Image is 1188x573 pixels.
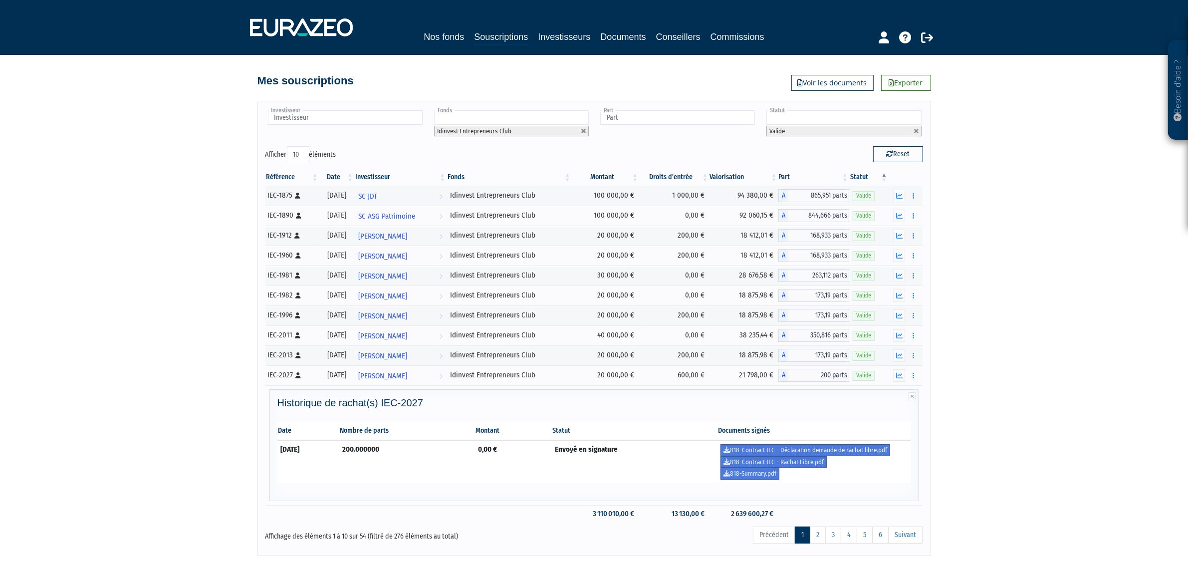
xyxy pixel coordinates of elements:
div: Idinvest Entrepreneurs Club [450,290,568,300]
a: SC ASG Patrimoine [354,206,447,226]
div: A - Idinvest Entrepreneurs Club [778,369,849,382]
td: 30 000,00 € [572,266,639,286]
span: 168,933 parts [788,249,849,262]
td: 3 110 010,00 € [572,505,639,523]
th: Date: activer pour trier la colonne par ordre croissant [319,169,354,186]
span: Valide [853,351,875,360]
td: 18 875,98 € [710,345,778,365]
td: 20 000,00 € [572,286,639,305]
td: 20 000,00 € [572,226,639,246]
th: Nombre de parts [339,422,475,440]
th: Référence : activer pour trier la colonne par ordre croissant [265,169,319,186]
a: [PERSON_NAME] [354,345,447,365]
td: Envoyé en signature [551,440,717,483]
div: IEC-2027 [268,370,316,380]
td: 200.000000 [339,440,475,483]
span: A [778,329,788,342]
img: 1732889491-logotype_eurazeo_blanc_rvb.png [250,18,353,36]
td: 0,00 € [639,266,710,286]
a: [PERSON_NAME] [354,325,447,345]
td: 0,00 € [639,286,710,305]
div: IEC-1996 [268,310,316,320]
a: 3 [825,527,841,544]
div: [DATE] [323,230,351,241]
div: Idinvest Entrepreneurs Club [450,370,568,380]
h4: Historique de rachat(s) IEC-2027 [277,397,911,408]
span: 263,112 parts [788,269,849,282]
span: 173,19 parts [788,349,849,362]
div: A - Idinvest Entrepreneurs Club [778,309,849,322]
span: [PERSON_NAME] [358,247,407,266]
span: [PERSON_NAME] [358,287,407,305]
a: 5 [857,527,873,544]
span: Valide [853,231,875,241]
i: Voir l'investisseur [439,207,443,226]
i: Voir l'investisseur [439,287,443,305]
td: 1 000,00 € [639,186,710,206]
td: 200,00 € [639,226,710,246]
div: A - Idinvest Entrepreneurs Club [778,349,849,362]
div: IEC-1981 [268,270,316,281]
div: [DATE] [323,330,351,340]
span: Valide [853,271,875,281]
td: 21 798,00 € [710,365,778,385]
p: Besoin d'aide ? [1173,45,1184,135]
div: Idinvest Entrepreneurs Club [450,270,568,281]
td: 18 875,98 € [710,305,778,325]
span: [PERSON_NAME] [358,227,407,246]
td: 94 380,00 € [710,186,778,206]
div: A - Idinvest Entrepreneurs Club [778,329,849,342]
button: Reset [873,146,923,162]
th: Date [277,422,339,440]
div: IEC-2011 [268,330,316,340]
td: 20 000,00 € [572,345,639,365]
i: [Français] Personne physique [296,292,301,298]
div: Idinvest Entrepreneurs Club [450,230,568,241]
div: Idinvest Entrepreneurs Club [450,190,568,201]
th: Droits d'entrée: activer pour trier la colonne par ordre croissant [639,169,710,186]
span: A [778,289,788,302]
i: [Français] Personne physique [295,273,301,279]
a: Documents [601,30,646,44]
span: 350,816 parts [788,329,849,342]
a: 6 [872,527,889,544]
td: 20 000,00 € [572,365,639,385]
select: Afficheréléments [287,146,309,163]
span: Valide [853,371,875,380]
a: 2 [810,527,826,544]
span: Valide [853,331,875,340]
div: [DATE] [323,250,351,261]
span: A [778,229,788,242]
td: 92 060,15 € [710,206,778,226]
div: Idinvest Entrepreneurs Club [450,350,568,360]
span: [PERSON_NAME] [358,327,407,345]
div: [DATE] [323,290,351,300]
div: IEC-1890 [268,210,316,221]
td: 20 000,00 € [572,305,639,325]
i: Voir l'investisseur [439,367,443,385]
span: A [778,309,788,322]
div: Affichage des éléments 1 à 10 sur 54 (filtré de 276 éléments au total) [265,526,531,542]
a: Voir les documents [791,75,874,91]
span: 173,19 parts [788,309,849,322]
a: [PERSON_NAME] [354,226,447,246]
div: IEC-1960 [268,250,316,261]
a: Exporter [881,75,931,91]
span: A [778,349,788,362]
div: A - Idinvest Entrepreneurs Club [778,249,849,262]
div: A - Idinvest Entrepreneurs Club [778,189,849,202]
div: [DATE] [323,350,351,360]
div: [DATE] [323,270,351,281]
span: 200 parts [788,369,849,382]
div: Idinvest Entrepreneurs Club [450,210,568,221]
td: 13 130,00 € [639,505,710,523]
td: 0,00 € [639,206,710,226]
i: [Français] Personne physique [296,352,301,358]
td: 18 412,01 € [710,246,778,266]
td: 600,00 € [639,365,710,385]
div: [DATE] [323,310,351,320]
span: A [778,269,788,282]
div: A - Idinvest Entrepreneurs Club [778,269,849,282]
span: [PERSON_NAME] [358,367,407,385]
i: [Français] Personne physique [295,233,300,239]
